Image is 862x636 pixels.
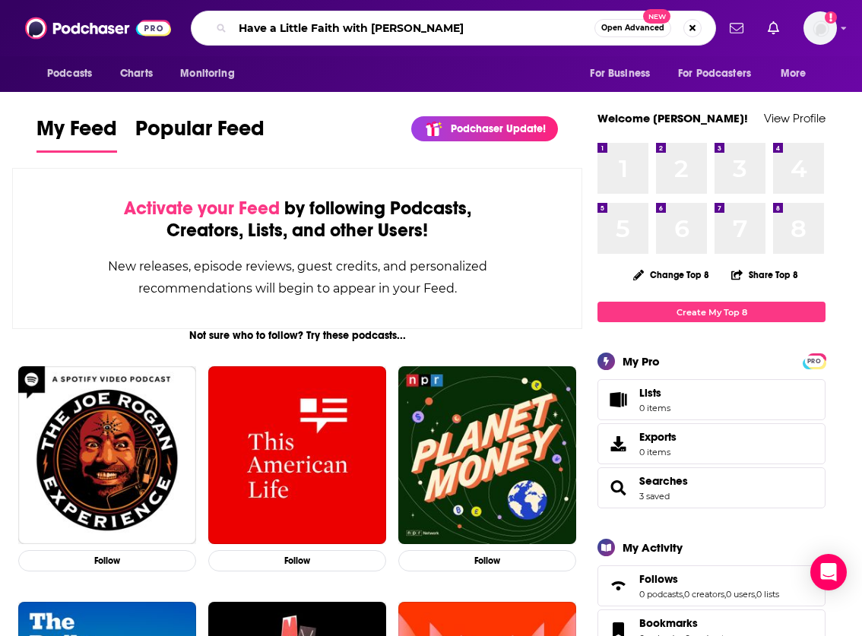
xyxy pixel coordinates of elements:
a: Follows [639,572,779,586]
span: PRO [805,356,823,367]
span: Popular Feed [135,115,265,150]
button: Follow [208,550,386,572]
button: open menu [668,59,773,88]
button: open menu [36,59,112,88]
input: Search podcasts, credits, & more... [233,16,594,40]
button: Open AdvancedNew [594,19,671,37]
span: Exports [639,430,677,444]
button: Follow [398,550,576,572]
span: 0 items [639,447,677,457]
span: Follows [597,565,826,606]
span: Logged in as BBRMusicGroup [803,11,837,45]
a: Lists [597,379,826,420]
svg: Add a profile image [825,11,837,24]
span: For Business [590,63,650,84]
div: Not sure who to follow? Try these podcasts... [12,329,582,342]
a: 3 saved [639,491,670,502]
button: Follow [18,550,196,572]
span: Open Advanced [601,24,664,32]
span: , [724,589,726,600]
div: New releases, episode reviews, guest credits, and personalized recommendations will begin to appe... [89,255,505,299]
a: Follows [603,575,633,596]
div: Search podcasts, credits, & more... [191,11,716,46]
img: User Profile [803,11,837,45]
span: New [643,9,670,24]
span: , [755,589,756,600]
img: This American Life [208,366,386,544]
span: For Podcasters [678,63,751,84]
a: 0 podcasts [639,589,683,600]
button: open menu [170,59,254,88]
span: Lists [603,389,633,410]
span: Follows [639,572,678,586]
span: , [683,589,684,600]
button: Share Top 8 [730,260,799,290]
a: Bookmarks [639,616,728,630]
a: Exports [597,423,826,464]
button: Change Top 8 [624,265,718,284]
div: My Pro [623,354,660,369]
a: Show notifications dropdown [762,15,785,41]
span: Lists [639,386,670,400]
span: Bookmarks [639,616,698,630]
span: Monitoring [180,63,234,84]
a: Popular Feed [135,115,265,153]
div: by following Podcasts, Creators, Lists, and other Users! [89,198,505,242]
a: Create My Top 8 [597,302,826,322]
a: Welcome [PERSON_NAME]! [597,111,748,125]
a: 0 creators [684,589,724,600]
a: View Profile [764,111,826,125]
img: Planet Money [398,366,576,544]
span: Charts [120,63,153,84]
img: Podchaser - Follow, Share and Rate Podcasts [25,14,171,43]
a: My Feed [36,115,117,153]
span: More [781,63,807,84]
button: open menu [770,59,826,88]
span: Exports [603,433,633,454]
a: Show notifications dropdown [724,15,749,41]
a: 0 lists [756,589,779,600]
img: The Joe Rogan Experience [18,366,196,544]
span: Lists [639,386,661,400]
p: Podchaser Update! [451,122,546,135]
a: Charts [110,59,162,88]
span: 0 items [639,403,670,413]
button: Show profile menu [803,11,837,45]
a: Searches [639,474,688,488]
span: Searches [597,467,826,508]
div: My Activity [623,540,683,555]
button: open menu [579,59,669,88]
span: Podcasts [47,63,92,84]
a: Searches [603,477,633,498]
a: PRO [805,355,823,366]
span: Activate your Feed [124,197,280,220]
div: Open Intercom Messenger [810,554,847,590]
span: My Feed [36,115,117,150]
a: 0 users [726,589,755,600]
